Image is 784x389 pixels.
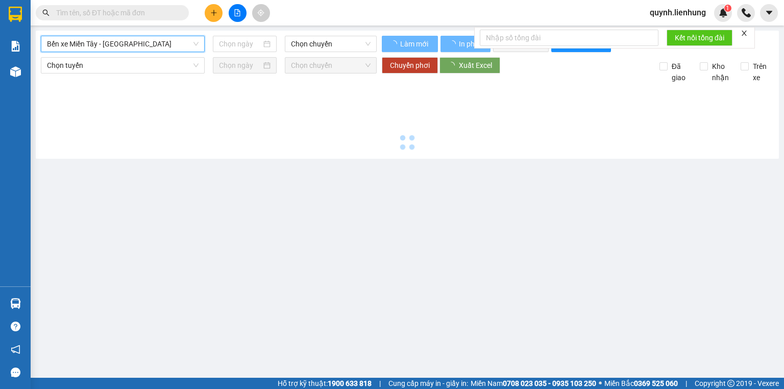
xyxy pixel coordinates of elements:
button: caret-down [760,4,778,22]
span: Chọn chuyến [291,58,371,73]
span: Đã giao [668,61,693,83]
span: Trên xe [749,61,774,83]
span: plus [210,9,217,16]
span: Kết nối tổng đài [675,32,724,43]
span: Miền Nam [471,378,596,389]
input: Chọn ngày [219,60,261,71]
button: Làm mới [382,36,438,52]
button: In phơi [440,36,491,52]
strong: 0708 023 035 - 0935 103 250 [503,379,596,387]
strong: 1900 633 818 [328,379,372,387]
span: ⚪️ [599,381,602,385]
span: | [379,378,381,389]
button: plus [205,4,223,22]
strong: 0369 525 060 [634,379,678,387]
span: 1 [726,5,729,12]
input: Tìm tên, số ĐT hoặc mã đơn [56,7,177,18]
span: | [685,378,687,389]
span: Miền Bắc [604,378,678,389]
span: loading [449,40,457,47]
button: Xuất Excel [439,57,500,74]
span: Kho nhận [708,61,733,83]
span: Làm mới [400,38,430,50]
span: question-circle [11,322,20,331]
button: Kết nối tổng đài [667,30,732,46]
sup: 1 [724,5,731,12]
img: solution-icon [10,41,21,52]
span: search [42,9,50,16]
span: notification [11,345,20,354]
img: logo-vxr [9,7,22,22]
img: warehouse-icon [10,66,21,77]
button: file-add [229,4,247,22]
button: Chuyển phơi [382,57,438,74]
input: Chọn ngày [219,38,261,50]
button: aim [252,4,270,22]
span: message [11,368,20,377]
span: close [741,30,748,37]
span: quynh.lienhung [642,6,714,19]
span: In phơi [459,38,482,50]
span: file-add [234,9,241,16]
span: Bến xe Miền Tây - Nha Trang [47,36,199,52]
span: caret-down [765,8,774,17]
span: Hỗ trợ kỹ thuật: [278,378,372,389]
span: aim [257,9,264,16]
input: Nhập số tổng đài [480,30,658,46]
span: Chọn chuyến [291,36,371,52]
span: copyright [727,380,734,387]
img: phone-icon [742,8,751,17]
span: loading [390,40,399,47]
span: Cung cấp máy in - giấy in: [388,378,468,389]
img: icon-new-feature [719,8,728,17]
span: Chọn tuyến [47,58,199,73]
img: warehouse-icon [10,298,21,309]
